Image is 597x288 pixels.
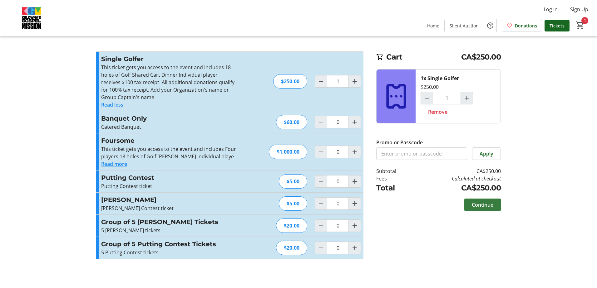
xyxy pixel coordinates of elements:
h3: Putting Contest [101,173,238,182]
span: CA$250.00 [461,51,501,63]
div: $20.00 [276,218,307,233]
div: $5.00 [279,174,307,189]
img: Kelowna's Gospel Mission's Logo [4,2,59,34]
td: CA$250.00 [412,182,501,194]
span: Log In [544,6,558,13]
button: Cart [575,20,586,31]
td: CA$250.00 [412,167,501,175]
input: Single Golfer Quantity [433,92,461,104]
button: Decrement by one [315,75,327,87]
div: This ticket gets you access to the event and includes 18 holes of Golf Shared Cart Dinner Individ... [101,64,238,101]
h3: Foursome [101,136,238,145]
span: Home [427,22,439,29]
span: Continue [472,201,493,209]
h3: Single Golfer [101,54,238,64]
button: Increment by one [349,116,361,128]
td: Total [376,182,412,194]
h3: Group of 5 [PERSON_NAME] Tickets [101,217,238,227]
div: $60.00 [276,115,307,129]
div: $1,000.00 [269,145,307,159]
p: 5 Putting Contest tickets [101,249,238,256]
button: Increment by one [349,198,361,209]
button: Increment by one [349,242,361,254]
span: Silent Auction [450,22,479,29]
button: Help [484,19,496,32]
span: Sign Up [570,6,588,13]
p: [PERSON_NAME] Contest ticket [101,204,238,212]
a: Tickets [545,20,570,31]
label: Promo or Passcode [376,139,423,146]
div: Catered Banquet [101,123,238,131]
input: Mulligan Quantity [327,197,349,210]
button: Remove [421,106,455,118]
button: Decrement by one [421,92,433,104]
p: Putting Contest ticket [101,182,238,190]
h2: Cart [376,51,501,64]
button: Increment by one [349,75,361,87]
div: $250.00 [421,83,439,91]
input: Enter promo or passcode [376,147,467,160]
h3: Group of 5 Putting Contest Tickets [101,239,238,249]
button: Increment by one [349,175,361,187]
span: Donations [515,22,537,29]
a: Donations [502,20,542,31]
h3: [PERSON_NAME] [101,195,238,204]
button: Increment by one [349,146,361,158]
a: Silent Auction [445,20,484,31]
button: Increment by one [349,220,361,232]
button: Read less [101,101,123,108]
h3: Banquet Only [101,114,238,123]
td: Calculated at checkout [412,175,501,182]
div: 1x Single Golfer [421,74,459,82]
button: Increment by one [461,92,473,104]
button: Log In [539,4,563,14]
td: Subtotal [376,167,412,175]
button: Sign Up [565,4,593,14]
input: Group of 5 Putting Contest Tickets Quantity [327,242,349,254]
button: Apply [472,147,501,160]
span: Remove [428,108,447,116]
div: $250.00 [273,74,307,89]
input: Foursome Quantity [327,146,349,158]
input: Single Golfer Quantity [327,75,349,88]
input: Putting Contest Quantity [327,175,349,188]
input: Banquet Only Quantity [327,116,349,128]
button: Read more [101,160,127,168]
button: Continue [464,199,501,211]
td: Fees [376,175,412,182]
input: Group of 5 Mulligan Tickets Quantity [327,219,349,232]
a: Home [422,20,444,31]
span: Apply [480,150,493,157]
span: Tickets [550,22,565,29]
p: 5 [PERSON_NAME] tickets [101,227,238,234]
div: $20.00 [276,241,307,255]
div: This ticket gets you access to the event and includes Four players 18 holes of Golf [PERSON_NAME]... [101,145,238,160]
div: $5.00 [279,196,307,211]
